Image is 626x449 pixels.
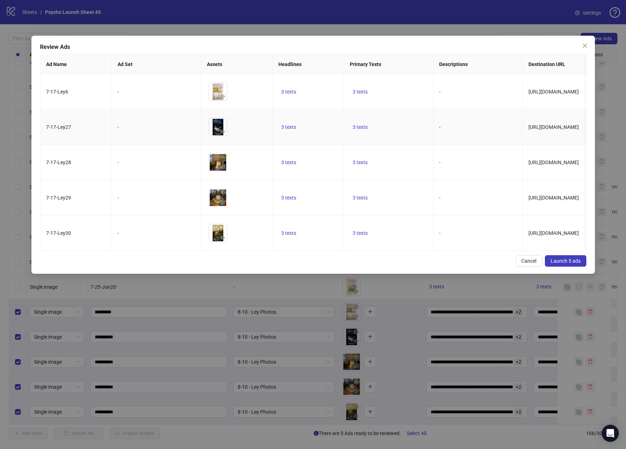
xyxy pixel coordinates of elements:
img: Asset 1 [209,83,227,101]
span: - [439,160,441,165]
button: Cancel [515,255,542,267]
div: - [118,229,195,237]
img: Asset 1 [209,189,227,207]
span: 3 texts [281,195,296,201]
span: 7-17-Ley6 [46,89,68,95]
div: Open Intercom Messenger [602,425,619,442]
span: - [439,124,441,130]
div: - [118,123,195,131]
span: [URL][DOMAIN_NAME] [528,124,579,130]
span: close [582,43,587,49]
button: 3 texts [278,229,299,237]
span: [URL][DOMAIN_NAME] [528,195,579,201]
button: Close [579,40,590,51]
button: Preview [218,198,227,207]
div: Review Ads [40,43,586,51]
button: 3 texts [350,123,371,131]
img: Asset 1 [209,118,227,136]
button: Preview [218,233,227,242]
button: 3 texts [278,123,299,131]
button: 3 texts [350,87,371,96]
button: Preview [218,163,227,171]
button: 3 texts [278,158,299,167]
span: 3 texts [353,195,368,201]
span: 7-17-Ley27 [46,124,71,130]
span: Launch 5 ads [550,258,580,264]
span: - [439,89,441,95]
th: Assets [201,55,273,74]
span: [URL][DOMAIN_NAME] [528,160,579,165]
span: eye [220,94,225,99]
span: - [439,230,441,236]
span: 3 texts [353,230,368,236]
button: 3 texts [350,229,371,237]
span: 3 texts [353,124,368,130]
button: Preview [218,92,227,101]
span: [URL][DOMAIN_NAME] [528,89,579,95]
th: Ad Name [40,55,112,74]
div: - [118,194,195,202]
img: Asset 1 [209,224,227,242]
button: Preview [218,127,227,136]
span: 3 texts [353,160,368,165]
span: 3 texts [281,89,296,95]
span: [URL][DOMAIN_NAME] [528,230,579,236]
button: 3 texts [278,193,299,202]
button: Launch 5 ads [545,255,586,267]
button: 3 texts [350,193,371,202]
button: 3 texts [350,158,371,167]
span: eye [220,200,225,205]
span: Cancel [521,258,536,264]
span: 3 texts [281,160,296,165]
span: 7-17-Ley30 [46,230,71,236]
th: Primary Texts [344,55,433,74]
th: Descriptions [433,55,523,74]
div: - [118,158,195,166]
span: 7-17-Ley28 [46,160,71,165]
span: 3 texts [281,230,296,236]
th: Headlines [273,55,344,74]
span: 3 texts [281,124,296,130]
th: Ad Set [112,55,201,74]
span: 3 texts [353,89,368,95]
div: - [118,88,195,96]
img: Asset 1 [209,153,227,171]
button: 3 texts [278,87,299,96]
span: eye [220,235,225,240]
span: eye [220,165,225,170]
span: eye [220,129,225,134]
span: - [439,195,441,201]
span: 7-17-Ley29 [46,195,71,201]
